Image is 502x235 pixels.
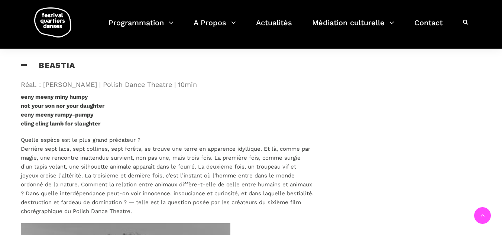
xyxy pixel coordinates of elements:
[34,7,71,37] img: logo-fqd-med
[109,16,174,38] a: Programmation
[21,120,100,127] b: cling cling lamb for slaughter
[414,16,443,38] a: Contact
[256,16,292,38] a: Actualités
[21,136,314,216] p: Quelle espèce est le plus grand prédateur ? Derrière sept lacs, sept collines, sept forêts, se tr...
[21,61,75,79] h3: Beastia
[21,94,88,100] b: eeny meeny miny humpy
[21,102,104,109] b: not your son nor your daughter
[194,16,236,38] a: A Propos
[21,79,314,90] span: Réal. : [PERSON_NAME] | Polish Dance Theatre | 10min
[21,111,93,118] b: eeny meeny rumpy-pumpy
[312,16,394,38] a: Médiation culturelle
